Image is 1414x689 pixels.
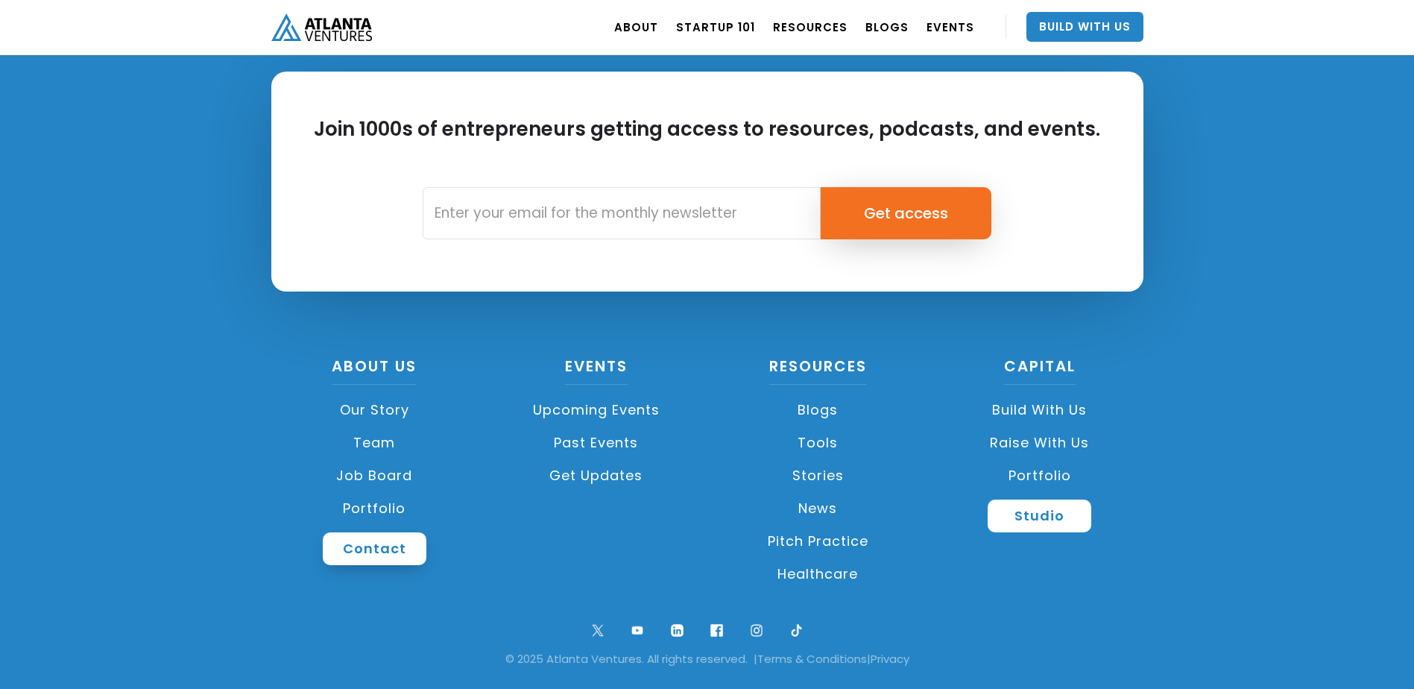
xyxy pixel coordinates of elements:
h2: Join 1000s of entrepreneurs getting access to resources, podcasts, and events. [314,116,1100,169]
a: Stories [715,459,922,492]
a: RESOURCES [773,6,848,48]
a: Resources [769,356,867,385]
input: Get access [821,187,991,239]
a: Contact [323,532,426,565]
a: Team [271,427,479,459]
a: CAPITAL [1004,356,1076,385]
a: Events [565,356,628,385]
img: linkedin logo [667,620,687,641]
img: facebook logo [707,620,727,641]
a: Past Events [493,427,700,459]
a: Blogs [715,394,922,427]
img: ig symbol [747,620,767,641]
a: Our Story [271,394,479,427]
img: youtube symbol [628,620,648,641]
a: Portfolio [936,459,1143,492]
a: Tools [715,427,922,459]
a: Build with us [936,394,1143,427]
a: Startup 101 [676,6,755,48]
a: Portfolio [271,492,479,525]
a: Get Updates [493,459,700,492]
a: Terms & Conditions [757,651,867,667]
a: ABOUT [614,6,658,48]
a: Healthcare [715,558,922,591]
a: News [715,492,922,525]
img: tik tok logo [786,620,807,641]
input: Enter your email for the monthly newsletter [423,187,821,239]
a: Upcoming Events [493,394,700,427]
a: Job Board [271,459,479,492]
div: © 2025 Atlanta Ventures. All rights reserved. | | [22,652,1392,667]
a: Pitch Practice [715,525,922,558]
a: About US [332,356,417,385]
a: Build With Us [1026,12,1143,42]
a: Privacy [871,651,909,667]
a: BLOGS [865,6,909,48]
a: Raise with Us [936,427,1143,459]
form: Email Form [423,187,991,239]
a: Studio [988,500,1091,532]
a: EVENTS [927,6,974,48]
